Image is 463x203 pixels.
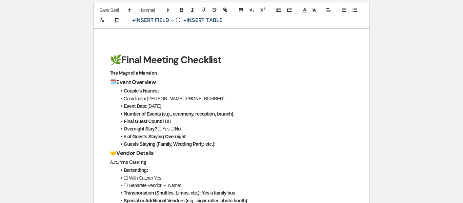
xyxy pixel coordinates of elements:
span: + [183,18,186,23]
span: Header Formats [138,6,171,14]
strong: Couple’s Names: [124,88,159,94]
h3: 🤝 [110,148,353,158]
span: Text Color [300,6,309,14]
strong: Overnight Stay? [124,126,157,131]
span: Text Background Color [309,6,319,14]
strong: Final Meeting Checklist [121,54,221,66]
strong: Event Date: [124,103,147,109]
span: Alignment [324,6,334,14]
li: ☐ Yes ☐ [117,125,353,133]
strong: Transportation (Shuttles, Limos, etc.): Yes a family bus [124,190,235,196]
strong: # of Guests Staying Overnight: [124,134,187,139]
li: [DATE] [117,102,353,110]
h3: 🗓️ [110,77,353,87]
strong: Vendor Details [116,149,154,157]
li: ☐ With Caterer Yes [117,174,353,182]
strong: The Magnolia Mansion [110,70,157,76]
li: ☐ Separate Vendor → Name: [117,182,353,189]
h1: 🌿 [110,52,353,68]
u: No [175,126,180,131]
strong: Event Overview [116,79,156,86]
p: Autumns Catering [110,158,353,166]
li: Coordinator:[PERSON_NAME] [PHONE_NUMBER] [117,95,353,102]
strong: Final Guest Count: [124,119,162,124]
strong: Number of Events (e.g., ceremony, reception, brunch): [124,111,235,117]
button: Insert Field [130,16,177,24]
li: TBD [117,118,353,125]
strong: Guests Staying (Family, Wedding Party, etc.): [124,141,216,147]
span: + [132,18,135,23]
button: +Insert Table [181,16,225,24]
strong: Bartending: [124,167,148,173]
